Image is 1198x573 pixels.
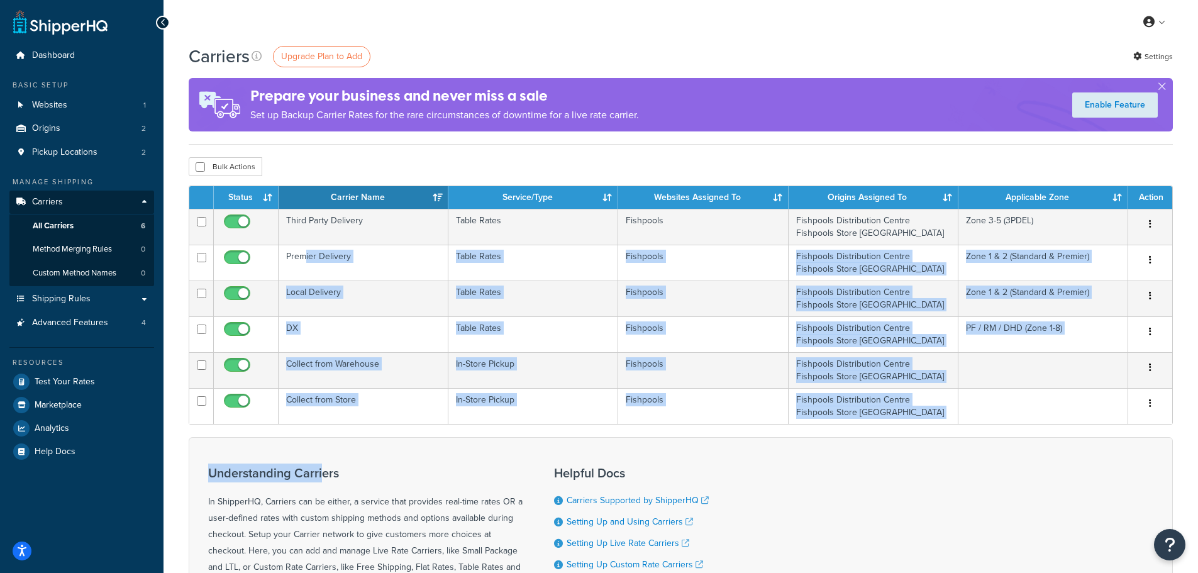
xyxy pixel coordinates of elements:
[279,186,448,209] th: Carrier Name: activate to sort column ascending
[958,281,1128,316] td: Zone 1 & 2 (Standard & Premier)
[32,318,108,328] span: Advanced Features
[789,209,958,245] td: Fishpools Distribution Centre Fishpools Store [GEOGRAPHIC_DATA]
[1072,92,1158,118] a: Enable Feature
[9,238,154,261] a: Method Merging Rules 0
[958,209,1128,245] td: Zone 3-5 (3PDEL)
[9,440,154,463] a: Help Docs
[189,78,250,131] img: ad-rules-rateshop-fe6ec290ccb7230408bd80ed9643f0289d75e0ffd9eb532fc0e269fcd187b520.png
[448,388,618,424] td: In-Store Pickup
[32,50,75,61] span: Dashboard
[279,316,448,352] td: DX
[141,268,145,279] span: 0
[958,186,1128,209] th: Applicable Zone: activate to sort column ascending
[33,268,116,279] span: Custom Method Names
[958,316,1128,352] td: PF / RM / DHD (Zone 1-8)
[141,147,146,158] span: 2
[9,417,154,440] a: Analytics
[9,311,154,335] a: Advanced Features 4
[448,186,618,209] th: Service/Type: activate to sort column ascending
[9,370,154,393] a: Test Your Rates
[9,44,154,67] a: Dashboard
[9,177,154,187] div: Manage Shipping
[448,316,618,352] td: Table Rates
[618,245,788,281] td: Fishpools
[250,86,639,106] h4: Prepare your business and never miss a sale
[141,221,145,231] span: 6
[9,262,154,285] li: Custom Method Names
[789,352,958,388] td: Fishpools Distribution Centre Fishpools Store [GEOGRAPHIC_DATA]
[448,281,618,316] td: Table Rates
[9,141,154,164] li: Pickup Locations
[958,245,1128,281] td: Zone 1 & 2 (Standard & Premier)
[35,423,69,434] span: Analytics
[9,214,154,238] a: All Carriers 6
[32,197,63,208] span: Carriers
[141,244,145,255] span: 0
[448,209,618,245] td: Table Rates
[9,311,154,335] li: Advanced Features
[9,394,154,416] a: Marketplace
[33,244,112,255] span: Method Merging Rules
[567,515,693,528] a: Setting Up and Using Carriers
[9,94,154,117] a: Websites 1
[618,316,788,352] td: Fishpools
[9,238,154,261] li: Method Merging Rules
[567,537,689,550] a: Setting Up Live Rate Carriers
[789,245,958,281] td: Fishpools Distribution Centre Fishpools Store [GEOGRAPHIC_DATA]
[279,281,448,316] td: Local Delivery
[273,46,370,67] a: Upgrade Plan to Add
[554,466,718,480] h3: Helpful Docs
[9,141,154,164] a: Pickup Locations 2
[35,400,82,411] span: Marketplace
[279,209,448,245] td: Third Party Delivery
[9,287,154,311] a: Shipping Rules
[32,123,60,134] span: Origins
[789,316,958,352] td: Fishpools Distribution Centre Fishpools Store [GEOGRAPHIC_DATA]
[143,100,146,111] span: 1
[189,44,250,69] h1: Carriers
[618,186,788,209] th: Websites Assigned To: activate to sort column ascending
[1133,48,1173,65] a: Settings
[214,186,279,209] th: Status: activate to sort column ascending
[618,209,788,245] td: Fishpools
[279,388,448,424] td: Collect from Store
[279,352,448,388] td: Collect from Warehouse
[448,245,618,281] td: Table Rates
[32,294,91,304] span: Shipping Rules
[1128,186,1172,209] th: Action
[9,357,154,368] div: Resources
[789,388,958,424] td: Fishpools Distribution Centre Fishpools Store [GEOGRAPHIC_DATA]
[141,318,146,328] span: 4
[567,494,709,507] a: Carriers Supported by ShipperHQ
[618,281,788,316] td: Fishpools
[32,100,67,111] span: Websites
[9,191,154,286] li: Carriers
[9,191,154,214] a: Carriers
[9,80,154,91] div: Basic Setup
[789,186,958,209] th: Origins Assigned To: activate to sort column ascending
[32,147,97,158] span: Pickup Locations
[208,466,523,480] h3: Understanding Carriers
[9,214,154,238] li: All Carriers
[35,377,95,387] span: Test Your Rates
[33,221,74,231] span: All Carriers
[618,388,788,424] td: Fishpools
[35,447,75,457] span: Help Docs
[13,9,108,35] a: ShipperHQ Home
[189,157,262,176] button: Bulk Actions
[618,352,788,388] td: Fishpools
[9,94,154,117] li: Websites
[250,106,639,124] p: Set up Backup Carrier Rates for the rare circumstances of downtime for a live rate carrier.
[448,352,618,388] td: In-Store Pickup
[141,123,146,134] span: 2
[279,245,448,281] td: Premier Delivery
[567,558,703,571] a: Setting Up Custom Rate Carriers
[281,50,362,63] span: Upgrade Plan to Add
[9,117,154,140] li: Origins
